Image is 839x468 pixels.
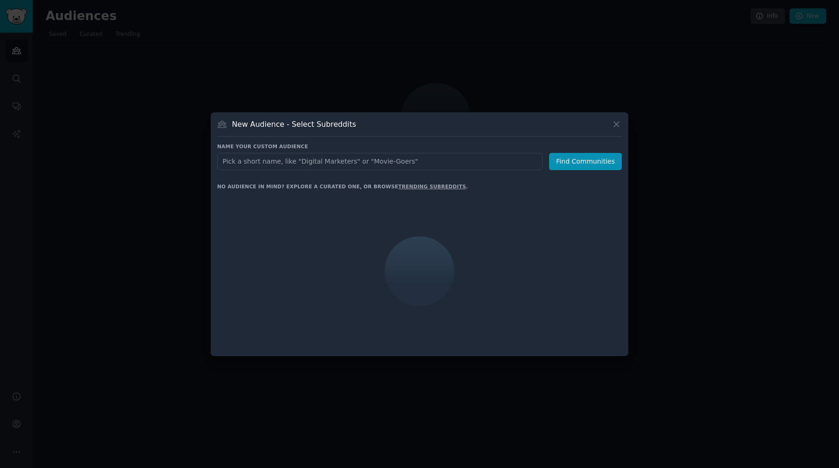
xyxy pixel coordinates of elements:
[217,143,622,150] h3: Name your custom audience
[398,184,466,189] a: trending subreddits
[217,153,543,170] input: Pick a short name, like "Digital Marketers" or "Movie-Goers"
[217,183,468,190] div: No audience in mind? Explore a curated one, or browse .
[549,153,622,170] button: Find Communities
[232,119,356,129] h3: New Audience - Select Subreddits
